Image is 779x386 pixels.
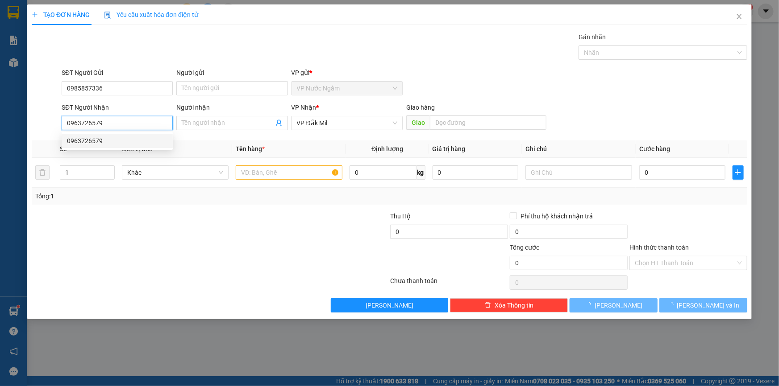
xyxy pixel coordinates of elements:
input: Ghi Chú [525,165,632,180]
span: plus [32,12,38,18]
span: Xóa Thông tin [495,300,533,310]
span: delete [485,302,491,309]
div: 0963726579 [67,136,167,146]
button: Close [727,4,752,29]
h2: VP Nhận: Văn Phòng Đăk Nông [47,64,216,148]
span: Giao hàng [406,104,435,111]
button: [PERSON_NAME] [570,298,658,312]
span: Khác [127,166,223,179]
span: VP Nước Ngầm [297,82,397,95]
button: deleteXóa Thông tin [450,298,568,312]
span: Giá trị hàng [433,145,466,152]
img: icon [104,12,111,19]
div: 0963726579 [62,134,173,148]
span: [PERSON_NAME] [595,300,642,310]
span: user-add [275,119,283,127]
span: Phí thu hộ khách nhận trả [517,211,596,221]
b: Nhà xe Thiên Trung [36,7,80,61]
button: delete [35,165,50,180]
span: Tên hàng [236,145,265,152]
span: Giao [406,115,430,130]
span: loading [585,302,595,308]
span: close [736,13,743,20]
span: kg [417,165,425,180]
span: loading [667,302,677,308]
img: logo.jpg [5,13,31,58]
span: Định lượng [371,145,403,152]
input: 0 [433,165,519,180]
label: Hình thức thanh toán [629,244,689,251]
span: TẠO ĐƠN HÀNG [32,11,90,18]
div: VP gửi [292,68,403,78]
button: [PERSON_NAME] [331,298,449,312]
button: [PERSON_NAME] và In [659,298,747,312]
span: VP Đắk Mil [297,116,397,130]
div: Tổng: 1 [35,191,301,201]
h2: IP1YJVN4 [5,64,72,78]
div: SĐT Người Gửi [62,68,173,78]
span: Cước hàng [639,145,670,152]
span: SL [60,145,67,152]
span: Thu Hộ [390,213,411,220]
div: SĐT Người Nhận [62,103,173,112]
div: Người gửi [176,68,287,78]
span: Tổng cước [510,244,539,251]
span: [PERSON_NAME] [366,300,413,310]
div: Chưa thanh toán [390,276,509,292]
input: VD: Bàn, Ghế [236,165,342,180]
b: [DOMAIN_NAME] [119,7,216,22]
span: VP Nhận [292,104,317,111]
div: Người nhận [176,103,287,112]
span: [PERSON_NAME] và In [677,300,740,310]
button: plus [733,165,744,180]
th: Ghi chú [522,140,636,158]
span: Yêu cầu xuất hóa đơn điện tử [104,11,198,18]
span: plus [733,169,743,176]
input: Dọc đường [430,115,546,130]
label: Gán nhãn [579,33,606,41]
